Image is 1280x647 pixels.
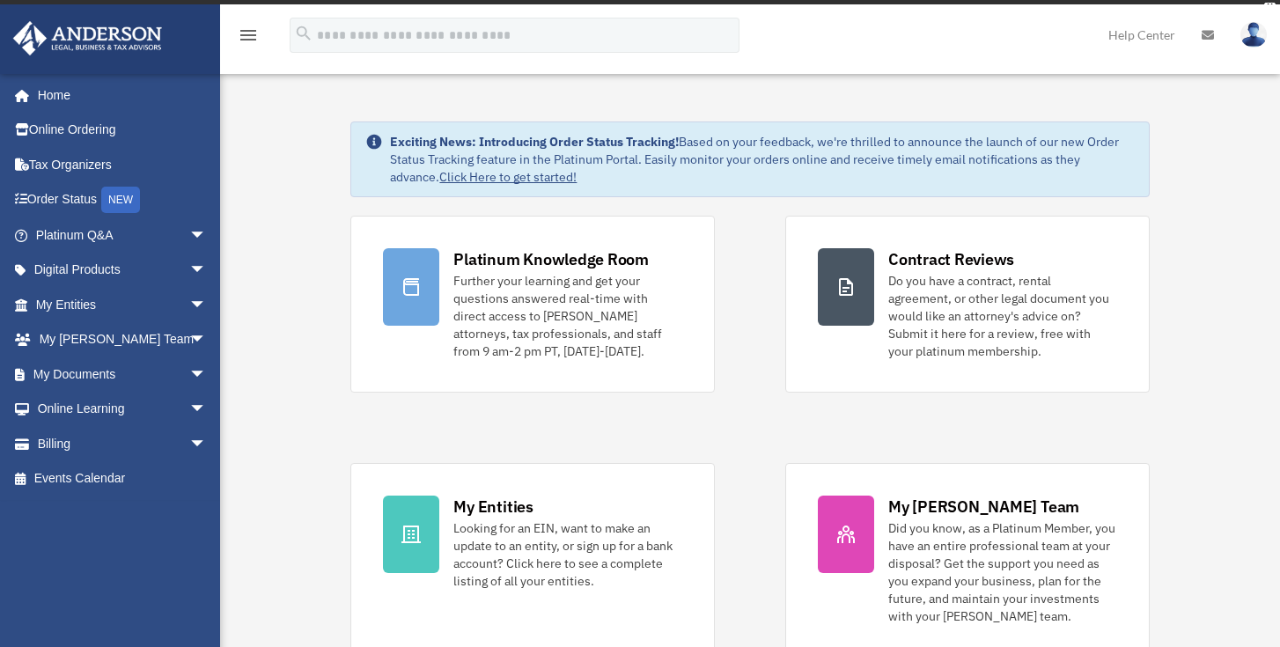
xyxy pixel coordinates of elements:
div: Did you know, as a Platinum Member, you have an entire professional team at your disposal? Get th... [888,519,1117,625]
div: Contract Reviews [888,248,1014,270]
strong: Exciting News: Introducing Order Status Tracking! [390,134,679,150]
div: Looking for an EIN, want to make an update to an entity, or sign up for a bank account? Click her... [453,519,682,590]
a: Platinum Q&Aarrow_drop_down [12,217,233,253]
a: Order StatusNEW [12,182,233,218]
span: arrow_drop_down [189,253,224,289]
div: Do you have a contract, rental agreement, or other legal document you would like an attorney's ad... [888,272,1117,360]
span: arrow_drop_down [189,426,224,462]
div: Get a chance to win 6 months of Platinum for free just by filling out this [416,4,801,26]
a: Online Ordering [12,113,233,148]
a: Platinum Knowledge Room Further your learning and get your questions answered real-time with dire... [350,216,715,393]
i: search [294,24,313,43]
div: Further your learning and get your questions answered real-time with direct access to [PERSON_NAM... [453,272,682,360]
div: NEW [101,187,140,213]
a: Billingarrow_drop_down [12,426,233,461]
a: Online Learningarrow_drop_down [12,392,233,427]
a: Click Here to get started! [439,169,577,185]
a: My Documentsarrow_drop_down [12,357,233,392]
a: Contract Reviews Do you have a contract, rental agreement, or other legal document you would like... [785,216,1150,393]
i: menu [238,25,259,46]
a: My Entitiesarrow_drop_down [12,287,233,322]
a: Events Calendar [12,461,233,496]
div: My Entities [453,496,533,518]
div: Platinum Knowledge Room [453,248,649,270]
img: Anderson Advisors Platinum Portal [8,21,167,55]
span: arrow_drop_down [189,322,224,358]
span: arrow_drop_down [189,217,224,254]
span: arrow_drop_down [189,392,224,428]
span: arrow_drop_down [189,357,224,393]
a: Tax Organizers [12,147,233,182]
a: Digital Productsarrow_drop_down [12,253,233,288]
div: close [1264,3,1276,13]
span: arrow_drop_down [189,287,224,323]
a: menu [238,31,259,46]
div: My [PERSON_NAME] Team [888,496,1079,518]
div: Based on your feedback, we're thrilled to announce the launch of our new Order Status Tracking fe... [390,133,1134,186]
a: My [PERSON_NAME] Teamarrow_drop_down [12,322,233,357]
a: Home [12,77,224,113]
img: User Pic [1240,22,1267,48]
a: survey [809,4,864,26]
